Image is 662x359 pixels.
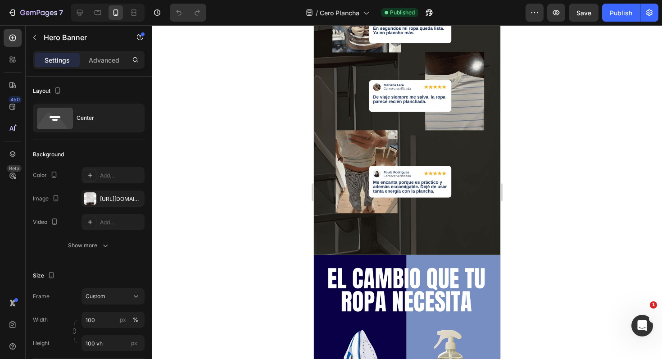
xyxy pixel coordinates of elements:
[82,312,145,328] input: px%
[130,314,141,325] button: px
[33,292,50,300] label: Frame
[314,25,500,359] iframe: Design area
[569,4,599,22] button: Save
[82,288,145,304] button: Custom
[100,195,142,203] div: [URL][DOMAIN_NAME]
[610,8,632,18] div: Publish
[68,241,110,250] div: Show more
[320,8,359,18] span: Cero Plancha
[118,314,128,325] button: %
[44,32,120,43] p: Hero Banner
[45,55,70,65] p: Settings
[100,218,142,227] div: Add...
[602,4,640,22] button: Publish
[650,301,657,309] span: 1
[576,9,591,17] span: Save
[82,335,145,351] input: px
[33,169,59,182] div: Color
[4,4,67,22] button: 7
[77,108,131,128] div: Center
[7,165,22,172] div: Beta
[33,150,64,159] div: Background
[89,55,119,65] p: Advanced
[390,9,415,17] span: Published
[33,193,61,205] div: Image
[33,270,57,282] div: Size
[33,316,48,324] label: Width
[33,216,60,228] div: Video
[133,316,138,324] div: %
[59,7,63,18] p: 7
[131,340,137,346] span: px
[33,85,63,97] div: Layout
[631,315,653,336] iframe: Intercom live chat
[33,339,50,347] label: Height
[33,237,145,254] button: Show more
[120,316,126,324] div: px
[170,4,206,22] div: Undo/Redo
[86,292,105,300] span: Custom
[316,8,318,18] span: /
[100,172,142,180] div: Add...
[9,96,22,103] div: 450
